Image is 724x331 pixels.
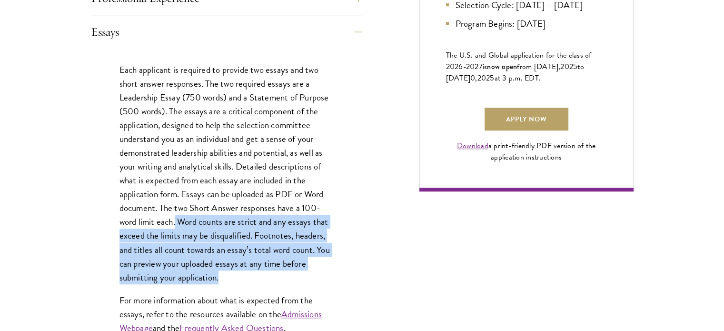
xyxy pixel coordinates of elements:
[573,61,577,72] span: 5
[470,72,475,84] span: 0
[485,108,568,130] a: Apply Now
[560,61,573,72] span: 202
[475,72,477,84] span: ,
[91,20,362,43] button: Essays
[483,61,487,72] span: is
[119,63,334,284] p: Each applicant is required to provide two essays and two short answer responses. The two required...
[446,17,607,30] li: Program Begins: [DATE]
[446,61,584,84] span: to [DATE]
[477,72,490,84] span: 202
[487,61,517,72] span: now open
[463,61,479,72] span: -202
[479,61,483,72] span: 7
[458,61,463,72] span: 6
[446,50,592,72] span: The U.S. and Global application for the class of 202
[446,140,607,163] div: a print-friendly PDF version of the application instructions
[457,140,488,151] a: Download
[490,72,494,84] span: 5
[517,61,560,72] span: from [DATE],
[495,72,541,84] span: at 3 p.m. EDT.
